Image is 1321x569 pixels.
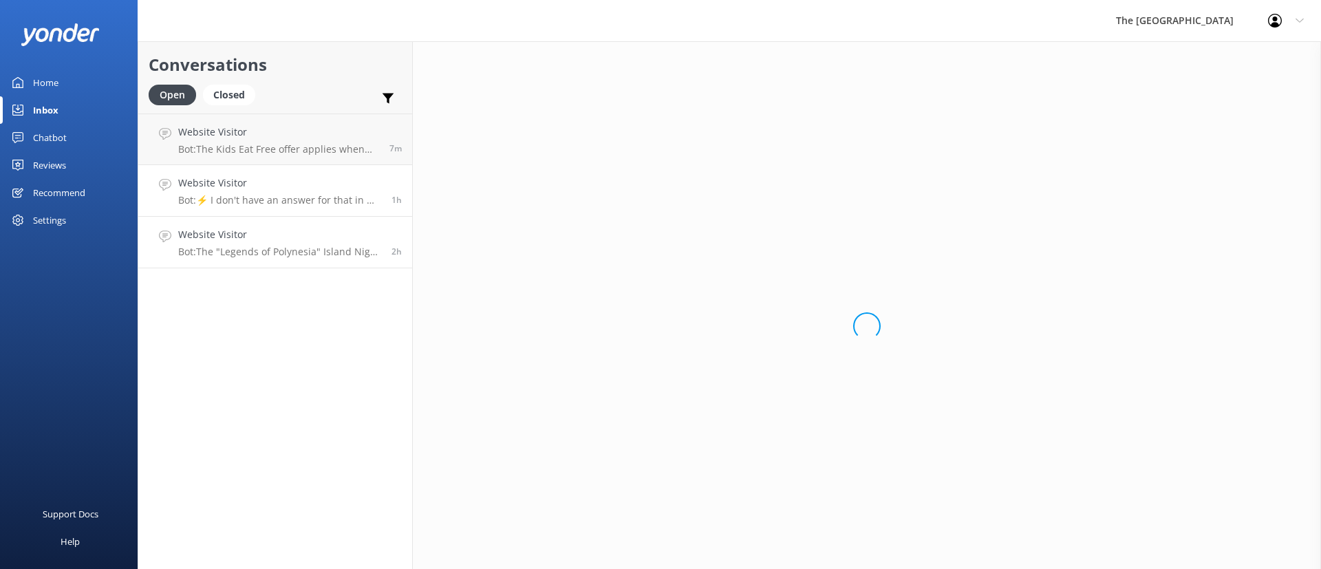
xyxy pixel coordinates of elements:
img: yonder-white-logo.png [21,23,100,46]
div: Chatbot [33,124,67,151]
span: Aug 22 2025 07:56pm (UTC -10:00) Pacific/Honolulu [391,194,402,206]
div: Help [61,528,80,555]
a: Website VisitorBot:The Kids Eat Free offer applies when you book a Kids Eat Free deal at The [GEO... [138,114,412,165]
span: Aug 22 2025 07:08pm (UTC -10:00) Pacific/Honolulu [391,246,402,257]
div: Recommend [33,179,85,206]
div: Reviews [33,151,66,179]
a: Website VisitorBot:⚡ I don't have an answer for that in my knowledge base. Please try and rephras... [138,165,412,217]
div: Home [33,69,58,96]
p: Bot: ⚡ I don't have an answer for that in my knowledge base. Please try and rephrase your questio... [178,194,381,206]
h2: Conversations [149,52,402,78]
a: Open [149,87,203,102]
a: Closed [203,87,262,102]
div: Closed [203,85,255,105]
span: Aug 22 2025 09:36pm (UTC -10:00) Pacific/Honolulu [389,142,402,154]
a: Website VisitorBot:The "Legends of Polynesia" Island Night Umu Feast and Drum Dance Show costs $N... [138,217,412,268]
h4: Website Visitor [178,175,381,191]
div: Open [149,85,196,105]
div: Support Docs [43,500,98,528]
h4: Website Visitor [178,125,379,140]
p: Bot: The Kids Eat Free offer applies when you book a Kids Eat Free deal at The [GEOGRAPHIC_DATA].... [178,143,379,155]
div: Inbox [33,96,58,124]
p: Bot: The "Legends of Polynesia" Island Night Umu Feast and Drum Dance Show costs $NZ 99 per adult... [178,246,381,258]
h4: Website Visitor [178,227,381,242]
div: Settings [33,206,66,234]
